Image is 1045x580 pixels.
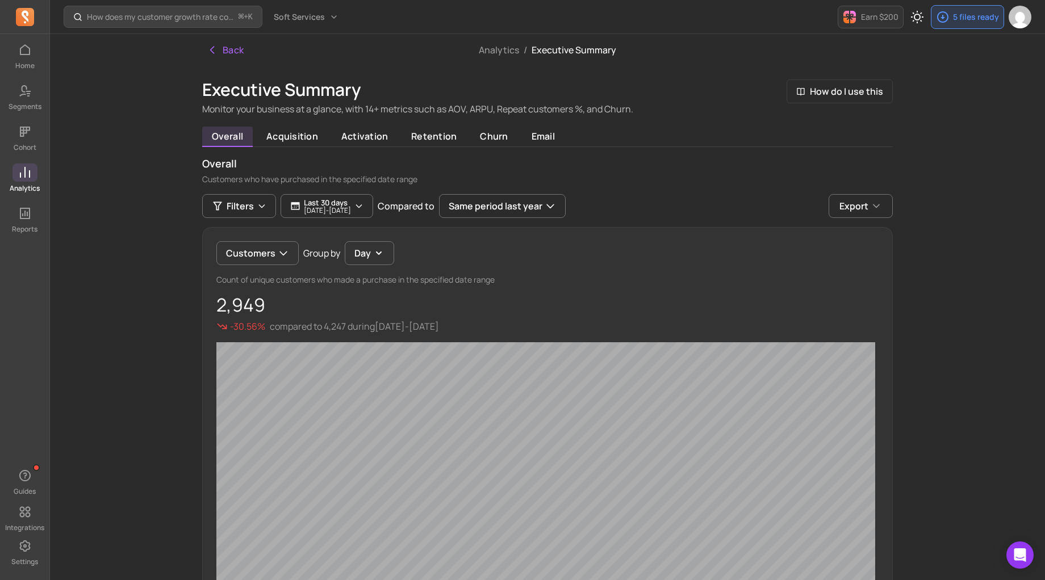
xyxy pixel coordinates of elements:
[324,320,346,333] span: 4,247
[230,320,265,333] p: -30.56%
[238,10,244,24] kbd: ⌘
[270,320,439,333] p: compared to during [DATE] - [DATE]
[202,174,893,185] p: Customers who have purchased in the specified date range
[345,241,394,265] button: Day
[202,194,276,218] button: Filters
[257,127,328,146] span: acquisition
[304,198,351,207] p: Last 30 days
[402,127,466,146] span: retention
[378,199,434,213] p: Compared to
[838,6,904,28] button: Earn $200
[10,184,40,193] p: Analytics
[14,487,36,496] p: Guides
[439,194,566,218] button: Same period last year
[87,11,234,23] p: How does my customer growth rate compare to similar stores?
[12,225,37,234] p: Reports
[519,44,532,56] span: /
[839,199,868,213] span: Export
[5,523,44,532] p: Integrations
[281,194,373,218] button: Last 30 days[DATE]-[DATE]
[332,127,397,146] span: activation
[12,464,37,498] button: Guides
[906,6,929,28] button: Toggle dark mode
[64,6,262,28] button: How does my customer growth rate compare to similar stores?⌘+K
[216,274,879,285] p: Count of unique customers who made a purchase in the specified date range
[522,127,564,146] span: email
[931,5,1004,29] button: 5 files ready
[216,241,299,265] button: Customers
[202,102,633,116] p: Monitor your business at a glance, with 14+ metrics such as AOV, ARPU, Repeat customers %, and Ch...
[479,44,519,56] a: Analytics
[239,11,253,23] span: +
[304,207,351,214] p: [DATE] - [DATE]
[829,194,893,218] button: Export
[202,156,893,171] p: overall
[248,12,253,22] kbd: K
[9,102,41,111] p: Segments
[14,143,36,152] p: Cohort
[471,127,517,146] span: churn
[202,39,249,61] button: Back
[267,7,345,27] button: Soft Services
[202,127,253,147] span: overall
[216,295,879,315] p: 2,949
[11,557,38,566] p: Settings
[861,11,898,23] p: Earn $200
[303,246,340,260] p: Group by
[227,199,254,213] span: Filters
[787,79,893,103] button: How do I use this
[1009,6,1031,28] img: avatar
[15,61,35,70] p: Home
[532,44,616,56] span: Executive Summary
[274,11,325,23] span: Soft Services
[1006,541,1034,569] div: Open Intercom Messenger
[202,79,633,100] h1: Executive Summary
[953,11,999,23] p: 5 files ready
